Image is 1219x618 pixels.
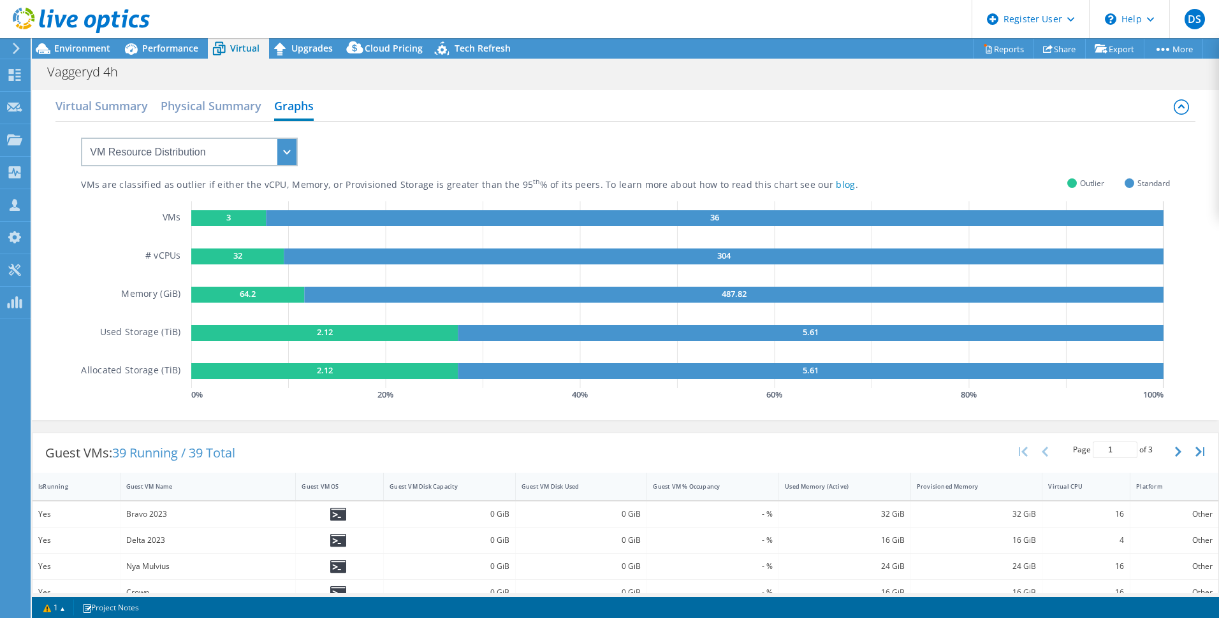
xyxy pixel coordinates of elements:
div: 0 GiB [390,533,509,547]
text: 20 % [377,389,393,400]
div: 0 GiB [522,533,641,547]
svg: GaugeChartPercentageAxisTexta [191,388,1170,401]
div: Yes [38,559,114,573]
text: 5.61 [803,364,819,376]
text: 2.12 [316,326,332,338]
div: Crown [126,586,290,600]
span: Upgrades [291,42,333,54]
sup: th [533,177,540,186]
div: Other [1136,507,1213,521]
div: 4 [1048,533,1124,547]
div: Nya Mulvius [126,559,290,573]
div: 16 GiB [785,586,905,600]
text: 36 [710,212,719,223]
h5: Used Storage (TiB) [100,325,181,341]
div: Guest VMs: [33,433,248,473]
h2: Graphs [274,93,314,121]
text: 100 % [1143,389,1164,400]
a: 1 [34,600,74,615]
text: 5.61 [803,326,819,338]
div: Other [1136,533,1213,547]
div: 0 GiB [522,559,641,573]
span: Virtual [230,42,259,54]
div: Platform [1136,482,1197,491]
div: Delta 2023 [126,533,290,547]
div: - % [653,507,773,521]
div: Guest VM OS [302,482,362,491]
span: Page of [1073,442,1153,458]
text: 304 [717,250,731,261]
div: 0 GiB [522,507,641,521]
span: DS [1185,9,1205,29]
div: 16 [1048,559,1124,573]
div: Guest VM % Occupancy [653,482,757,491]
text: 487.82 [721,288,746,299]
div: - % [653,533,773,547]
h5: Allocated Storage (TiB) [81,363,180,379]
span: 3 [1148,444,1153,455]
span: Cloud Pricing [365,42,423,54]
span: Performance [142,42,198,54]
a: More [1144,39,1203,59]
div: Used Memory (Active) [785,482,889,491]
div: 32 GiB [785,507,905,521]
div: 0 GiB [390,507,509,521]
h5: VMs [163,210,181,226]
a: blog [836,178,855,190]
div: 16 [1048,507,1124,521]
h5: Memory (GiB) [121,287,180,303]
div: Guest VM Disk Capacity [390,482,494,491]
text: 0 % [191,389,203,400]
div: Yes [38,533,114,547]
text: 64.2 [240,288,256,299]
div: Virtual CPU [1048,482,1109,491]
div: 0 GiB [390,559,509,573]
div: Guest VM Disk Used [522,482,626,491]
div: 24 GiB [917,559,1037,573]
a: Export [1085,39,1144,59]
a: Reports [973,39,1034,59]
text: 2.12 [316,364,332,376]
div: IsRunning [38,482,99,491]
div: 16 GiB [917,533,1037,547]
div: 16 GiB [785,533,905,547]
span: 39 Running / 39 Total [112,444,235,461]
div: 32 GiB [917,507,1037,521]
div: Guest VM Name [126,482,275,491]
div: 24 GiB [785,559,905,573]
div: 16 [1048,586,1124,600]
h2: Virtual Summary [55,93,148,119]
span: Environment [54,42,110,54]
div: Provisioned Memory [917,482,1021,491]
text: 80 % [961,389,977,400]
input: jump to page [1093,442,1137,458]
div: - % [653,586,773,600]
text: 60 % [766,389,782,400]
span: Tech Refresh [455,42,511,54]
h2: Physical Summary [161,93,261,119]
div: 0 GiB [390,586,509,600]
svg: \n [1105,13,1116,25]
div: 0 GiB [522,586,641,600]
div: Other [1136,559,1213,573]
span: Outlier [1080,176,1104,190]
h1: Vaggeryd 4h [41,65,138,79]
text: 3 [226,212,231,223]
div: Yes [38,586,114,600]
span: Standard [1137,176,1170,190]
h5: # vCPUs [145,248,181,264]
div: VMs are classified as outlier if either the vCPU, Memory, or Provisioned Storage is greater than ... [81,179,922,191]
div: 16 GiB [917,586,1037,600]
a: Project Notes [73,600,148,615]
text: 40 % [572,389,588,400]
div: - % [653,559,773,573]
div: Bravo 2023 [126,507,290,521]
div: Other [1136,586,1213,600]
a: Share [1033,39,1086,59]
text: 32 [233,250,242,261]
div: Yes [38,507,114,521]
